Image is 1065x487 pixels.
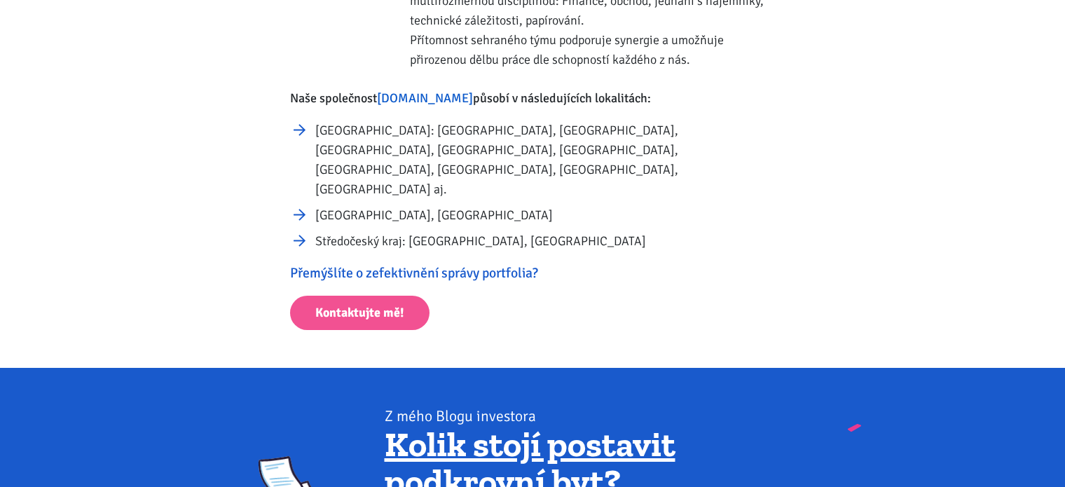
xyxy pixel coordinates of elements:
li: Středočeský kraj: [GEOGRAPHIC_DATA], [GEOGRAPHIC_DATA] [315,231,776,251]
strong: Naše společnost působí v následujících lokalitách: [290,90,651,106]
p: Přemýšlíte o zefektivnění správy portfolia? [290,263,776,283]
a: [DOMAIN_NAME] [377,90,473,106]
li: [GEOGRAPHIC_DATA], [GEOGRAPHIC_DATA] [315,205,776,225]
div: Z mého Blogu investora [385,406,807,426]
a: Kontaktujte mě! [290,296,430,330]
li: [GEOGRAPHIC_DATA]: [GEOGRAPHIC_DATA], [GEOGRAPHIC_DATA], [GEOGRAPHIC_DATA], [GEOGRAPHIC_DATA], [G... [315,121,776,199]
